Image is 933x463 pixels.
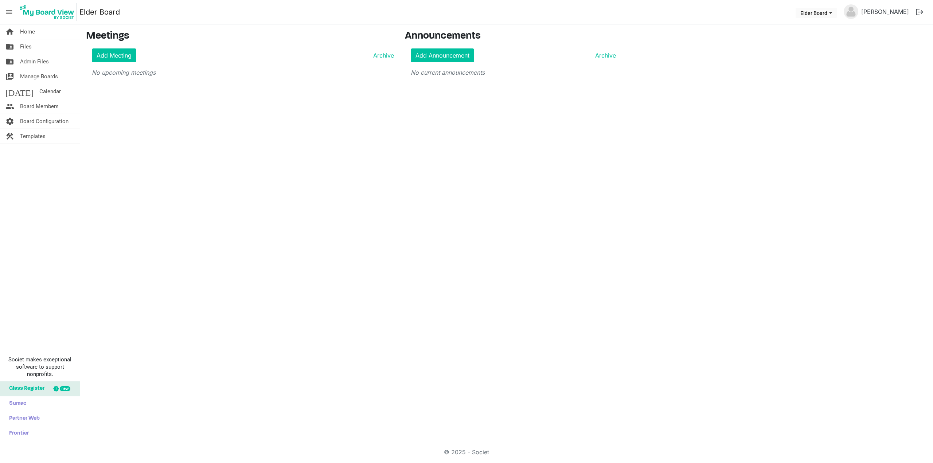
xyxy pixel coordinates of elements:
span: Templates [20,129,46,144]
span: construction [5,129,14,144]
span: Manage Boards [20,69,58,84]
span: Files [20,39,32,54]
span: [DATE] [5,84,34,99]
img: no-profile-picture.svg [844,4,858,19]
a: My Board View Logo [18,3,79,21]
h3: Meetings [86,30,394,43]
span: folder_shared [5,54,14,69]
span: Admin Files [20,54,49,69]
span: home [5,24,14,39]
button: Elder Board dropdownbutton [796,8,837,18]
span: Partner Web [5,411,40,426]
p: No upcoming meetings [92,68,394,77]
a: Elder Board [79,5,120,19]
a: [PERSON_NAME] [858,4,912,19]
span: Glass Register [5,381,44,396]
a: © 2025 - Societ [444,448,489,456]
span: settings [5,114,14,129]
img: My Board View Logo [18,3,77,21]
span: folder_shared [5,39,14,54]
span: Home [20,24,35,39]
span: menu [2,5,16,19]
div: new [60,386,70,391]
span: Board Configuration [20,114,69,129]
p: No current announcements [411,68,616,77]
span: people [5,99,14,114]
a: Add Meeting [92,48,136,62]
button: logout [912,4,927,20]
span: Board Members [20,99,59,114]
span: Sumac [5,396,26,411]
span: Societ makes exceptional software to support nonprofits. [3,356,77,378]
a: Archive [592,51,616,60]
span: Calendar [39,84,61,99]
span: switch_account [5,69,14,84]
a: Add Announcement [411,48,474,62]
span: Frontier [5,426,29,441]
a: Archive [370,51,394,60]
h3: Announcements [405,30,622,43]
